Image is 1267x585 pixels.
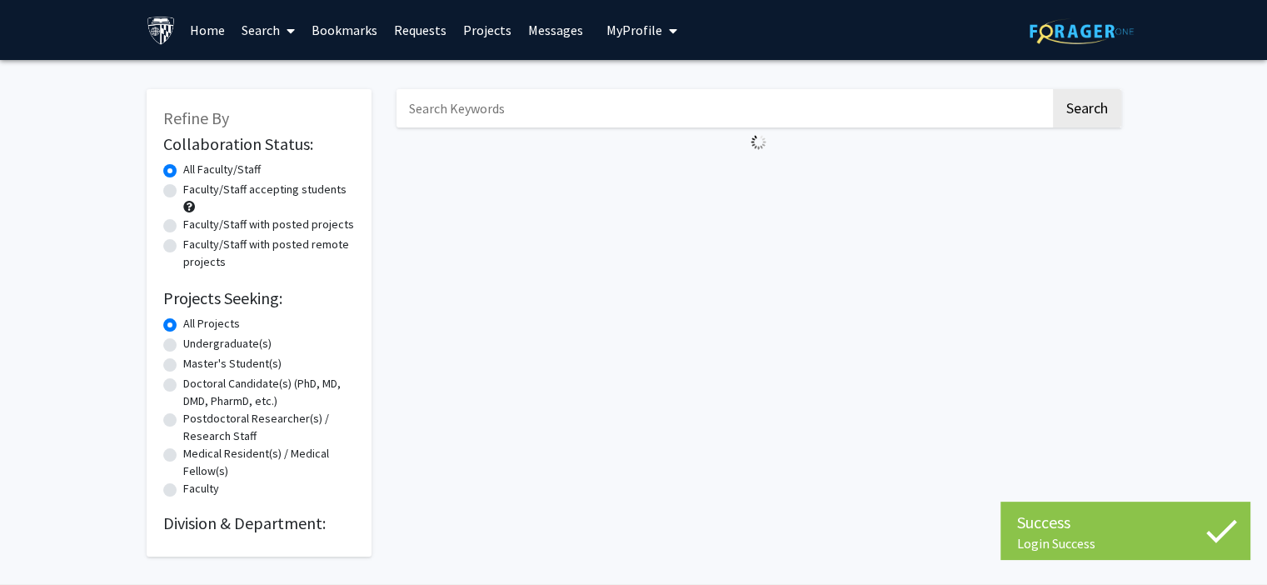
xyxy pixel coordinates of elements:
[303,1,386,59] a: Bookmarks
[397,157,1121,195] nav: Page navigation
[183,335,272,352] label: Undergraduate(s)
[163,107,229,128] span: Refine By
[163,288,355,308] h2: Projects Seeking:
[183,375,355,410] label: Doctoral Candidate(s) (PhD, MD, DMD, PharmD, etc.)
[183,410,355,445] label: Postdoctoral Researcher(s) / Research Staff
[147,16,176,45] img: Johns Hopkins University Logo
[182,1,233,59] a: Home
[163,513,355,533] h2: Division & Department:
[233,1,303,59] a: Search
[455,1,520,59] a: Projects
[1017,535,1234,552] div: Login Success
[183,181,347,198] label: Faculty/Staff accepting students
[1017,510,1234,535] div: Success
[183,480,219,497] label: Faculty
[183,236,355,271] label: Faculty/Staff with posted remote projects
[1030,18,1134,44] img: ForagerOne Logo
[520,1,591,59] a: Messages
[744,127,773,157] img: Loading
[183,445,355,480] label: Medical Resident(s) / Medical Fellow(s)
[183,216,354,233] label: Faculty/Staff with posted projects
[183,315,240,332] label: All Projects
[163,134,355,154] h2: Collaboration Status:
[606,22,662,38] span: My Profile
[12,510,71,572] iframe: Chat
[183,355,282,372] label: Master's Student(s)
[397,89,1050,127] input: Search Keywords
[1053,89,1121,127] button: Search
[386,1,455,59] a: Requests
[183,161,261,178] label: All Faculty/Staff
